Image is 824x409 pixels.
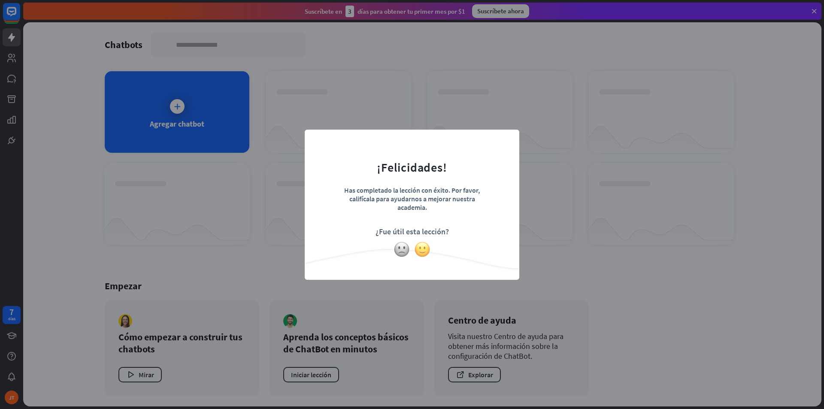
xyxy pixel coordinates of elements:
[344,186,480,212] font: Has completado la lección con éxito. Por favor, califícala para ayudarnos a mejorar nuestra acade...
[376,227,449,236] font: ¿Fue útil esta lección?
[414,241,430,258] img: cara ligeramente sonriente
[377,160,447,175] font: ¡Felicidades!
[7,3,33,29] button: Abrir el widget de chat LiveChat
[394,241,410,258] img: cara ligeramente fruncida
